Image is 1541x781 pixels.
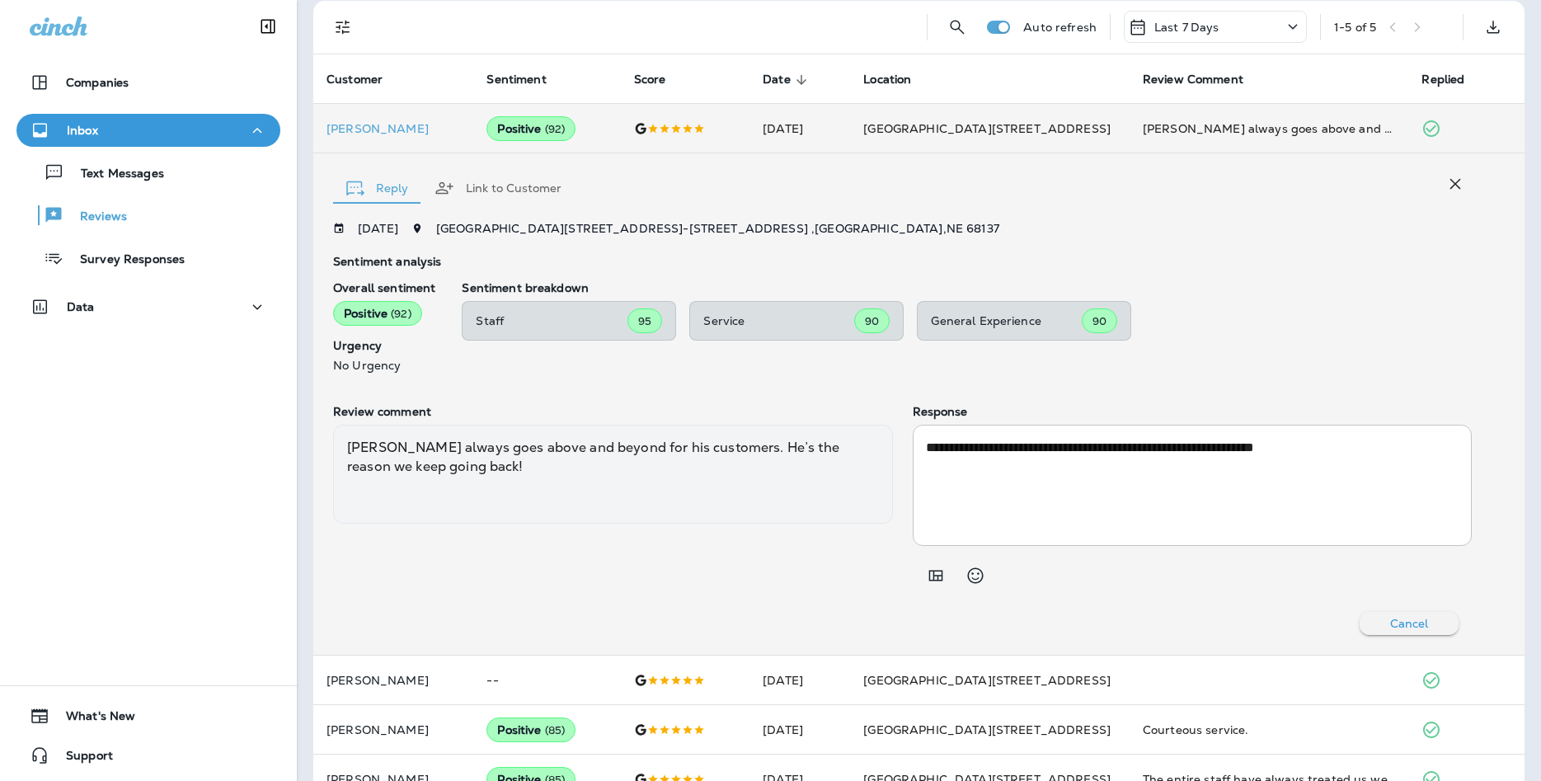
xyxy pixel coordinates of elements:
p: General Experience [931,314,1082,327]
p: Response [913,405,1473,418]
div: Positive [486,717,576,742]
span: Replied [1421,73,1486,87]
span: [GEOGRAPHIC_DATA][STREET_ADDRESS] [863,722,1111,737]
p: Reviews [63,209,127,225]
span: Date [763,73,791,87]
span: [GEOGRAPHIC_DATA][STREET_ADDRESS] [863,673,1111,688]
span: What's New [49,709,135,729]
span: Sentiment [486,73,567,87]
span: [GEOGRAPHIC_DATA][STREET_ADDRESS] - [STREET_ADDRESS] , [GEOGRAPHIC_DATA] , NE 68137 [436,221,999,236]
span: ( 92 ) [545,122,566,136]
span: 90 [865,314,879,328]
button: Survey Responses [16,241,280,275]
td: [DATE] [749,705,850,755]
p: No Urgency [333,359,435,372]
button: Reviews [16,198,280,233]
div: Click to view Customer Drawer [327,122,460,135]
span: 90 [1092,314,1106,328]
p: Urgency [333,339,435,352]
span: Customer [327,73,383,87]
td: [DATE] [749,104,850,153]
p: Survey Responses [63,252,185,268]
p: [DATE] [358,222,398,235]
button: Filters [327,11,359,44]
button: Support [16,739,280,772]
span: ( 85 ) [545,723,566,737]
span: Location [863,73,911,87]
p: Text Messages [64,167,164,182]
p: Staff [476,314,627,327]
button: What's New [16,699,280,732]
div: [PERSON_NAME] always goes above and beyond for his customers. He’s the reason we keep going back! [333,425,893,524]
button: Reply [333,158,421,218]
button: Add in a premade template [919,559,952,592]
div: Positive [333,301,422,326]
span: ( 92 ) [391,307,411,321]
span: Location [863,73,933,87]
p: Inbox [67,124,98,137]
button: Cancel [1360,612,1459,635]
span: Replied [1421,73,1464,87]
span: Date [763,73,812,87]
button: Select an emoji [959,559,992,592]
button: Collapse Sidebar [245,10,291,43]
p: Companies [66,76,129,89]
td: [DATE] [749,656,850,705]
p: Sentiment analysis [333,255,1472,268]
p: Sentiment breakdown [462,281,1472,294]
p: Overall sentiment [333,281,435,294]
td: -- [473,656,620,705]
p: [PERSON_NAME] [327,723,460,736]
div: Shawn always goes above and beyond for his customers. He’s the reason we keep going back! [1143,120,1396,137]
div: 1 - 5 of 5 [1334,21,1376,34]
button: Companies [16,66,280,99]
span: Review Comment [1143,73,1265,87]
p: [PERSON_NAME] [327,674,460,687]
button: Data [16,290,280,323]
span: Support [49,749,113,769]
button: Inbox [16,114,280,147]
span: 95 [638,314,651,328]
div: Courteous service. [1143,722,1396,738]
span: [GEOGRAPHIC_DATA][STREET_ADDRESS] [863,121,1111,136]
p: Service [703,314,854,327]
p: Data [67,300,95,313]
button: Link to Customer [421,158,575,218]
p: Cancel [1390,617,1429,630]
p: Last 7 Days [1154,21,1219,34]
span: Customer [327,73,404,87]
span: Score [634,73,688,87]
button: Text Messages [16,155,280,190]
button: Export as CSV [1477,11,1510,44]
div: Positive [486,116,576,141]
span: Score [634,73,666,87]
span: Sentiment [486,73,546,87]
p: Auto refresh [1023,21,1097,34]
span: Review Comment [1143,73,1243,87]
button: Search Reviews [941,11,974,44]
p: Review comment [333,405,893,418]
p: [PERSON_NAME] [327,122,460,135]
